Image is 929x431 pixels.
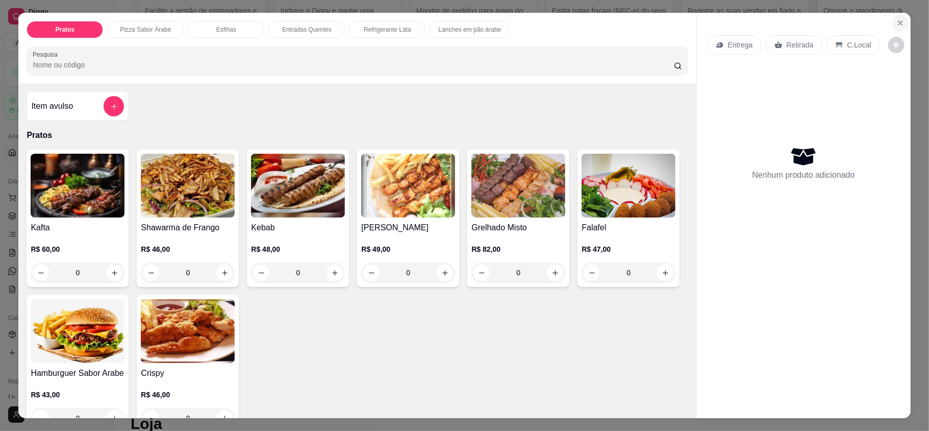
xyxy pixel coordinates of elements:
img: product-image [582,154,675,218]
input: Pesquisa [33,60,673,70]
img: product-image [31,154,124,218]
button: Close [892,15,909,31]
img: product-image [31,299,124,363]
button: increase-product-quantity [106,410,122,426]
h4: Crispy [141,367,235,379]
p: R$ 49,00 [361,244,455,254]
p: R$ 60,00 [31,244,124,254]
p: R$ 43,00 [31,390,124,400]
button: decrease-product-quantity [363,265,380,281]
button: decrease-product-quantity [143,410,159,426]
p: Pratos [56,26,74,34]
h4: Falafel [582,222,675,234]
img: product-image [251,154,345,218]
p: Refrigerante Lata [364,26,411,34]
h4: Kafta [31,222,124,234]
p: Entradas Quentes [282,26,332,34]
button: decrease-product-quantity [584,265,600,281]
img: product-image [141,299,235,363]
p: Pizza Sabor Árabe [120,26,171,34]
button: decrease-product-quantity [888,37,905,53]
h4: Shawarma de Frango [141,222,235,234]
img: product-image [361,154,455,218]
button: increase-product-quantity [216,410,233,426]
h4: Grelhado Misto [471,222,565,234]
button: decrease-product-quantity [473,265,490,281]
h4: Item avulso [31,100,73,112]
p: Nenhum produto adicionado [752,169,855,181]
p: Retirada [787,40,814,50]
p: C.Local [847,40,871,50]
h4: Hamburguer Sabor Arabe [31,367,124,379]
button: increase-product-quantity [437,265,453,281]
p: R$ 46,00 [141,390,235,400]
p: R$ 82,00 [471,244,565,254]
label: Pesquisa [33,50,61,59]
img: product-image [141,154,235,218]
p: R$ 48,00 [251,244,345,254]
p: R$ 47,00 [582,244,675,254]
p: Lanches em pão árabe [438,26,501,34]
p: Pratos [27,129,688,141]
p: Esfihas [216,26,236,34]
button: increase-product-quantity [657,265,673,281]
h4: [PERSON_NAME] [361,222,455,234]
button: decrease-product-quantity [33,410,49,426]
h4: Kebab [251,222,345,234]
img: product-image [471,154,565,218]
button: add-separate-item [104,96,124,116]
p: R$ 46,00 [141,244,235,254]
p: Entrega [728,40,753,50]
button: increase-product-quantity [547,265,563,281]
